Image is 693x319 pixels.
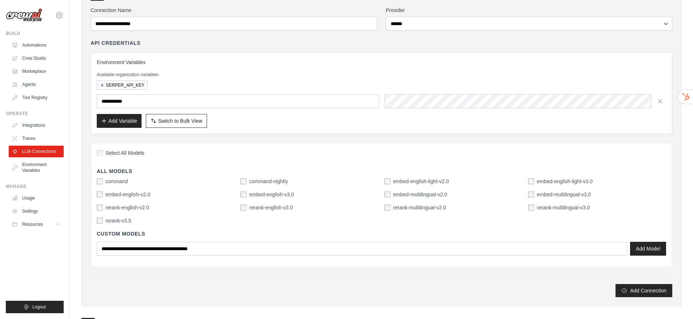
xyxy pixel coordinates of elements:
div: Manage [6,184,64,189]
h4: Custom Models [97,230,666,237]
button: Add Model [630,242,666,256]
p: Available organization variables: [97,72,666,78]
span: Switch to Bulk View [158,117,202,125]
div: Operate [6,111,64,117]
button: Add Variable [97,114,142,128]
input: embed-multilingual-v3.0 [528,192,534,197]
label: Connection Name [91,7,377,14]
label: embed-multilingual-v2.0 [393,191,447,198]
a: Traces [9,133,64,144]
label: embed-english-light-v2.0 [393,178,449,185]
input: rerank-english-v2.0 [97,205,103,210]
input: rerank-v3.5 [97,218,103,224]
input: embed-english-v2.0 [97,192,103,197]
label: rerank-multilingual-v3.0 [537,204,590,211]
input: Select All Models [97,150,103,156]
button: Resources [9,218,64,230]
input: rerank-multilingual-v2.0 [385,205,390,210]
label: rerank-english-v3.0 [249,204,293,211]
label: Provider [386,7,673,14]
label: embed-english-v3.0 [249,191,294,198]
label: embed-multilingual-v3.0 [537,191,591,198]
h3: Environment Variables [97,59,666,66]
span: Logout [32,304,46,310]
button: Logout [6,301,64,313]
label: command-nightly [249,178,288,185]
h4: All Models [97,168,666,175]
label: rerank-v3.5 [105,217,131,224]
input: embed-english-light-v3.0 [528,178,534,184]
a: Crew Studio [9,52,64,64]
label: rerank-english-v2.0 [105,204,149,211]
div: Build [6,31,64,36]
input: command-nightly [240,178,246,184]
a: Agents [9,79,64,90]
img: Logo [6,8,42,22]
input: command [97,178,103,184]
a: Environment Variables [9,159,64,176]
label: command [105,178,128,185]
input: rerank-multilingual-v3.0 [528,205,534,210]
span: Select All Models [105,149,144,157]
a: Tool Registry [9,92,64,103]
input: embed-english-v3.0 [240,192,246,197]
a: Settings [9,205,64,217]
label: embed-english-v2.0 [105,191,150,198]
a: LLM Connections [9,146,64,157]
label: embed-english-light-v3.0 [537,178,593,185]
button: Add Connection [616,284,672,297]
a: Marketplace [9,66,64,77]
input: rerank-english-v3.0 [240,205,246,210]
input: embed-english-light-v2.0 [385,178,390,184]
button: SERPER_API_KEY [97,80,148,90]
a: Automations [9,39,64,51]
h4: API Credentials [91,39,140,47]
span: Resources [22,221,43,227]
label: rerank-multilingual-v2.0 [393,204,446,211]
button: Switch to Bulk View [146,114,207,128]
input: embed-multilingual-v2.0 [385,192,390,197]
a: Integrations [9,119,64,131]
a: Usage [9,192,64,204]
